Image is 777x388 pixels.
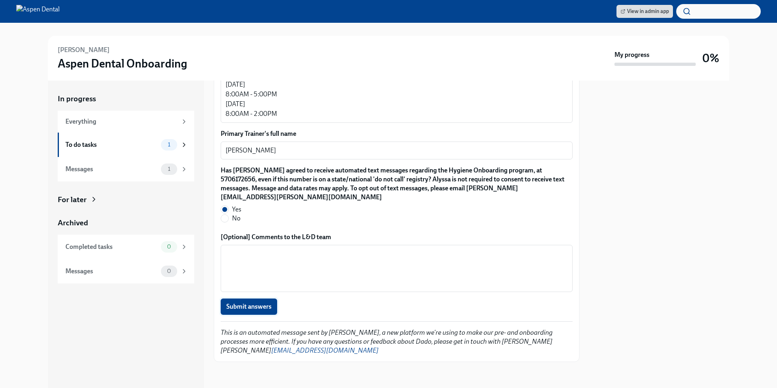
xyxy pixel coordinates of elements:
[616,5,673,18] a: View in admin app
[221,299,277,315] button: Submit answers
[58,218,194,228] a: Archived
[221,129,573,138] label: Primary Trainer's full name
[58,194,87,205] div: For later
[58,194,194,205] a: For later
[162,268,176,274] span: 0
[232,214,241,223] span: No
[221,329,553,354] em: This is an automated message sent by [PERSON_NAME], a new platform we're using to make our pre- a...
[162,244,176,250] span: 0
[16,5,60,18] img: Aspen Dental
[65,165,158,174] div: Messages
[226,303,271,311] span: Submit answers
[58,235,194,259] a: Completed tasks0
[163,166,175,172] span: 1
[621,7,669,15] span: View in admin app
[58,111,194,133] a: Everything
[271,347,379,354] a: [EMAIL_ADDRESS][DOMAIN_NAME]
[226,146,568,155] textarea: [PERSON_NAME]
[221,233,573,242] label: [Optional] Comments to the L&D team
[58,56,187,71] h3: Aspen Dental Onboarding
[163,142,175,148] span: 1
[65,267,158,276] div: Messages
[58,157,194,181] a: Messages1
[58,94,194,104] a: In progress
[58,46,110,54] h6: [PERSON_NAME]
[58,259,194,283] a: Messages0
[702,51,719,65] h3: 0%
[65,140,158,149] div: To do tasks
[65,242,158,251] div: Completed tasks
[65,117,177,126] div: Everything
[614,50,649,59] strong: My progress
[221,166,573,202] label: Has [PERSON_NAME] agreed to receive automated text messages regarding the Hygiene Onboarding prog...
[58,133,194,157] a: To do tasks1
[232,205,241,214] span: Yes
